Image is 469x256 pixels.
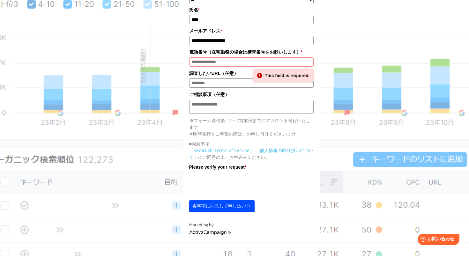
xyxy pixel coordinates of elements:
[189,140,314,147] p: ■同意事項
[189,172,286,197] iframe: reCAPTCHA
[412,231,462,249] iframe: Help widget launcher
[189,48,314,55] label: 電話番号（在宅勤務の場合は携帯番号をお願いします）
[189,164,314,171] label: Please verify your request
[189,147,254,153] a: 「Semrush Terms of Service」
[189,70,314,77] label: 調査したいURL（任意）
[189,6,314,13] label: 氏名
[189,147,313,160] a: 「個人情報の取り扱いについて」
[189,200,255,212] button: 各事項に同意して申し込む ▷
[189,222,314,229] div: Marketing by
[189,147,314,160] p: にご同意の上、お申込みください。
[189,91,314,98] label: ご相談事項（任意）
[189,117,314,137] p: ※フォーム送信後、1～2営業日までにアカウント発行いたします ※即時発行をご希望の際は、お申し付けくださいませ
[253,69,314,82] div: This field is required.
[189,27,314,34] label: メールアドレス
